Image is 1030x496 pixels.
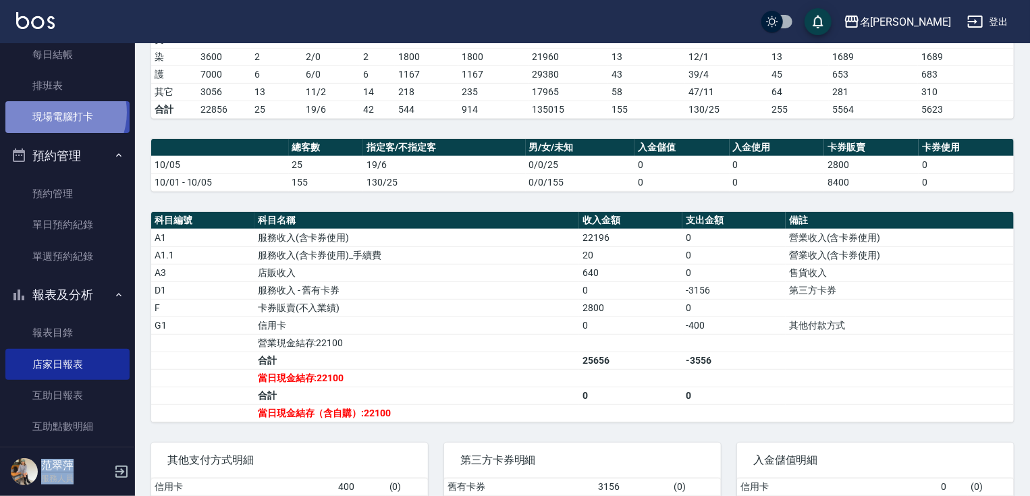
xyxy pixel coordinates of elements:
td: 營業現金結存:22100 [254,334,579,352]
th: 科目名稱 [254,212,579,229]
td: 64 [768,83,829,101]
td: 25656 [579,352,682,369]
td: 20 [579,246,682,264]
td: 0 [579,281,682,299]
td: 染 [151,48,197,65]
td: 其他付款方式 [786,316,1014,334]
td: 653 [829,65,918,83]
td: 0 [938,478,968,496]
td: 155 [289,173,364,191]
td: 0 [919,173,1014,191]
a: 每日結帳 [5,39,130,70]
td: 42 [360,101,395,118]
td: 45 [768,65,829,83]
td: 6 / 0 [302,65,360,83]
th: 支出金額 [682,212,786,229]
td: 0 [682,229,786,246]
td: 6 [251,65,302,83]
td: 服務收入(含卡券使用)_手續費 [254,246,579,264]
td: 19/6 [302,101,360,118]
td: 25 [251,101,302,118]
td: 218 [395,83,458,101]
a: 設計師日報表 [5,442,130,473]
td: 合計 [254,352,579,369]
td: A1 [151,229,254,246]
a: 現場電腦打卡 [5,101,130,132]
span: 其他支付方式明細 [167,453,412,467]
td: 1167 [395,65,458,83]
td: 2 [360,48,395,65]
td: 640 [579,264,682,281]
td: 服務收入(含卡券使用) [254,229,579,246]
td: 1167 [458,65,528,83]
td: 19/6 [363,156,525,173]
td: 0 [730,173,824,191]
td: 0 [919,156,1014,173]
a: 報表目錄 [5,317,130,348]
td: 5623 [918,101,1014,118]
span: 第三方卡券明細 [460,453,705,467]
img: Logo [16,12,55,29]
th: 總客數 [289,139,364,157]
td: 營業收入(含卡券使用) [786,229,1014,246]
td: 11 / 2 [302,83,360,101]
p: 服務人員 [41,472,110,485]
td: 營業收入(含卡券使用) [786,246,1014,264]
td: 14 [360,83,395,101]
td: A1.1 [151,246,254,264]
th: 收入金額 [579,212,682,229]
td: 13 [768,48,829,65]
td: 0 [579,316,682,334]
th: 卡券販賣 [824,139,919,157]
td: 13 [251,83,302,101]
td: 信用卡 [151,478,335,496]
td: ( 0 ) [386,478,428,496]
button: 登出 [962,9,1014,34]
th: 卡券使用 [919,139,1014,157]
td: 0 [682,264,786,281]
td: 22196 [579,229,682,246]
td: 合計 [151,101,197,118]
th: 男/女/未知 [526,139,635,157]
td: 914 [458,101,528,118]
td: 店販收入 [254,264,579,281]
td: 235 [458,83,528,101]
td: 25 [289,156,364,173]
td: 8400 [824,173,919,191]
td: 2800 [579,299,682,316]
td: 155 [608,101,685,118]
td: 舊有卡券 [444,478,595,496]
td: 47 / 11 [685,83,768,101]
a: 店家日報表 [5,349,130,380]
th: 備註 [786,212,1014,229]
td: 544 [395,101,458,118]
td: 護 [151,65,197,83]
td: 400 [335,478,386,496]
td: 1800 [458,48,528,65]
button: 預約管理 [5,138,130,173]
td: 3156 [595,478,671,496]
td: 281 [829,83,918,101]
td: 10/05 [151,156,289,173]
td: 信用卡 [737,478,938,496]
td: 0/0/25 [526,156,635,173]
a: 單日預約紀錄 [5,209,130,240]
th: 入金儲值 [634,139,729,157]
td: 服務收入 - 舊有卡券 [254,281,579,299]
td: 310 [918,83,1014,101]
td: D1 [151,281,254,299]
td: 29380 [528,65,608,83]
td: 6 [360,65,395,83]
th: 指定客/不指定客 [363,139,525,157]
td: 當日現金結存（含自購）:22100 [254,404,579,422]
td: 0 [682,246,786,264]
button: save [805,8,832,35]
td: F [151,299,254,316]
td: 43 [608,65,685,83]
td: 0/0/155 [526,173,635,191]
td: 1689 [829,48,918,65]
button: 名[PERSON_NAME] [838,8,956,36]
a: 互助日報表 [5,380,130,411]
td: 130/25 [685,101,768,118]
td: 683 [918,65,1014,83]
